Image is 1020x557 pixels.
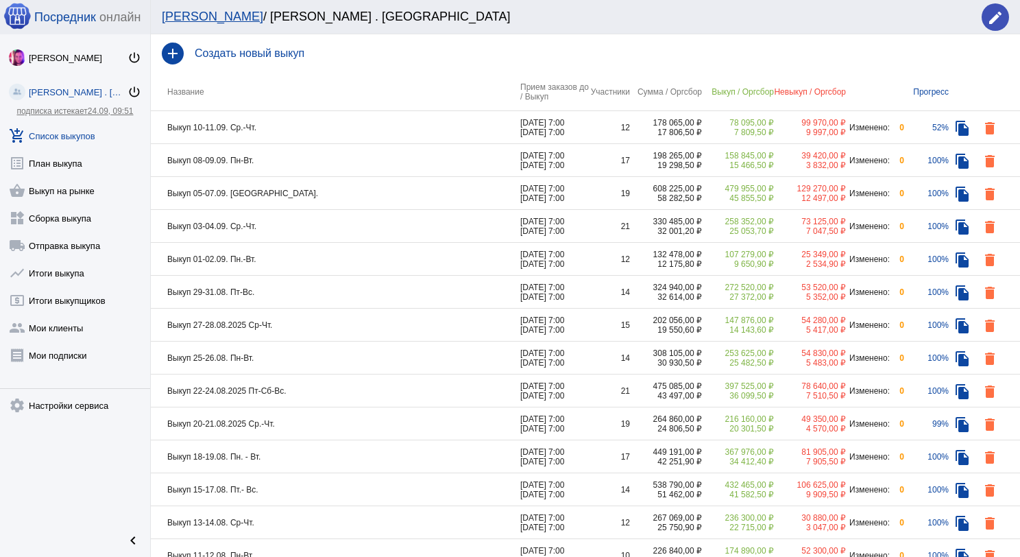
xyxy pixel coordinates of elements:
div: 432 465,00 ₽ [702,480,774,490]
div: 0 [890,156,904,165]
td: 21 [589,210,630,243]
div: Изменено: [846,353,890,363]
td: 100% [904,144,949,177]
div: 216 160,00 ₽ [702,414,774,424]
mat-icon: add [162,43,184,64]
mat-icon: edit [987,10,1004,26]
mat-icon: delete [982,416,998,433]
div: 367 976,00 ₽ [702,447,774,457]
span: Посредник [34,10,96,25]
td: 52% [904,111,949,144]
div: 25 053,70 ₽ [702,226,774,236]
div: 0 [890,518,904,528]
div: 0 [890,353,904,363]
div: 479 955,00 ₽ [702,184,774,193]
div: Изменено: [846,156,890,165]
mat-icon: file_copy [954,285,971,301]
div: 226 840,00 ₽ [630,546,702,556]
th: Участники [589,73,630,111]
td: [DATE] 7:00 [DATE] 7:00 [520,177,589,210]
td: 100% [904,210,949,243]
div: 253 625,00 ₽ [702,348,774,358]
mat-icon: receipt [9,347,25,364]
mat-icon: chevron_left [125,532,141,549]
mat-icon: local_atm [9,292,25,309]
mat-icon: delete [982,252,998,268]
td: Выкуп 03-04.09. Ср.-Чт. [151,210,520,243]
td: 100% [904,506,949,539]
td: 15 [589,309,630,342]
span: 24.09, 09:51 [88,106,134,116]
mat-icon: delete [982,383,998,400]
div: 7 905,50 ₽ [774,457,846,466]
div: 34 412,40 ₽ [702,457,774,466]
mat-icon: file_copy [954,383,971,400]
mat-icon: delete [982,482,998,499]
a: подписка истекает24.09, 09:51 [16,106,133,116]
div: / [PERSON_NAME] . [GEOGRAPHIC_DATA] [162,10,968,24]
div: 30 880,00 ₽ [774,513,846,523]
div: Изменено: [846,123,890,132]
div: 236 300,00 ₽ [702,513,774,523]
mat-icon: file_copy [954,219,971,235]
img: 73xLq58P2BOqs-qIllg3xXCtabieAB0OMVER0XTxHpc0AjG-Rb2SSuXsq4It7hEfqgBcQNho.jpg [9,49,25,66]
td: Выкуп 08-09.09. Пн-Вт. [151,144,520,177]
td: [DATE] 7:00 [DATE] 7:00 [520,276,589,309]
div: 49 350,00 ₽ [774,414,846,424]
div: 15 466,50 ₽ [702,161,774,170]
div: 30 930,50 ₽ [630,358,702,368]
div: 0 [890,222,904,231]
div: 0 [890,254,904,264]
td: Выкуп 18-19.08. Пн. - Вт. [151,440,520,473]
div: 7 510,50 ₽ [774,391,846,401]
mat-icon: file_copy [954,351,971,367]
div: 0 [890,386,904,396]
mat-icon: widgets [9,210,25,226]
td: [DATE] 7:00 [DATE] 7:00 [520,243,589,276]
th: Выкуп / Оргсбор [702,73,774,111]
mat-icon: delete [982,186,998,202]
div: 0 [890,123,904,132]
div: 0 [890,419,904,429]
th: Название [151,73,520,111]
div: 7 047,50 ₽ [774,226,846,236]
div: 308 105,00 ₽ [630,348,702,358]
td: 100% [904,440,949,473]
div: [PERSON_NAME] . [GEOGRAPHIC_DATA] [29,87,127,97]
div: Изменено: [846,386,890,396]
div: 24 806,50 ₽ [630,424,702,434]
div: 41 582,50 ₽ [702,490,774,499]
td: 14 [589,342,630,375]
td: 21 [589,375,630,407]
div: 25 482,50 ₽ [702,358,774,368]
mat-icon: delete [982,219,998,235]
h4: Создать новый выкуп [195,47,1009,60]
mat-icon: list_alt [9,155,25,171]
div: 202 056,00 ₽ [630,316,702,325]
div: 9 997,00 ₽ [774,128,846,137]
div: 19 298,50 ₽ [630,161,702,170]
div: 5 352,00 ₽ [774,292,846,302]
td: [DATE] 7:00 [DATE] 7:00 [520,506,589,539]
td: 100% [904,177,949,210]
td: 14 [589,276,630,309]
td: 12 [589,243,630,276]
div: 107 279,00 ₽ [702,250,774,259]
div: 0 [890,452,904,462]
div: 39 420,00 ₽ [774,151,846,161]
td: Выкуп 27-28.08.2025 Ср-Чт. [151,309,520,342]
td: [DATE] 7:00 [DATE] 7:00 [520,375,589,407]
td: 17 [589,440,630,473]
div: Изменено: [846,254,890,264]
div: 147 876,00 ₽ [702,316,774,325]
div: 45 855,50 ₽ [702,193,774,203]
td: [DATE] 7:00 [DATE] 7:00 [520,309,589,342]
div: 267 069,00 ₽ [630,513,702,523]
div: 258 352,00 ₽ [702,217,774,226]
div: Изменено: [846,320,890,330]
mat-icon: file_copy [954,482,971,499]
mat-icon: delete [982,351,998,367]
div: 12 497,00 ₽ [774,193,846,203]
div: 174 890,00 ₽ [702,546,774,556]
th: Невыкуп / Оргсбор [774,73,846,111]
